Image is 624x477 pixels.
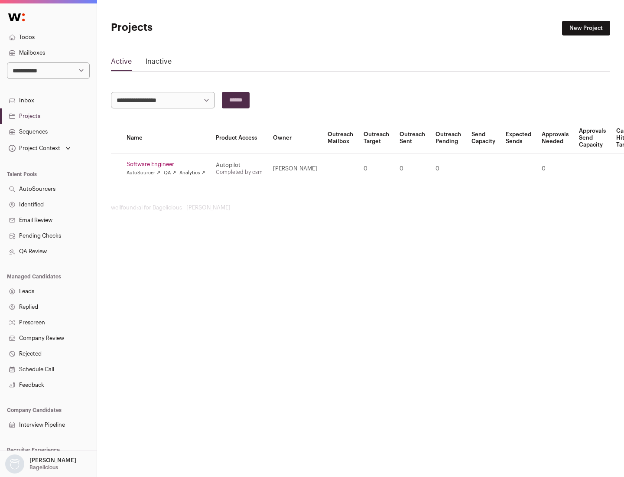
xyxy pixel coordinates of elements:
[268,154,322,184] td: [PERSON_NAME]
[7,142,72,154] button: Open dropdown
[500,122,536,154] th: Expected Sends
[29,464,58,471] p: Bagelicious
[358,154,394,184] td: 0
[322,122,358,154] th: Outreach Mailbox
[5,454,24,474] img: nopic.png
[574,122,611,154] th: Approvals Send Capacity
[430,154,466,184] td: 0
[268,122,322,154] th: Owner
[394,154,430,184] td: 0
[358,122,394,154] th: Outreach Target
[7,145,60,152] div: Project Context
[111,56,132,70] a: Active
[127,161,205,168] a: Software Engineer
[216,162,263,169] div: Autopilot
[430,122,466,154] th: Outreach Pending
[127,170,160,176] a: AutoSourcer ↗
[29,457,76,464] p: [PERSON_NAME]
[111,21,277,35] h1: Projects
[121,122,211,154] th: Name
[466,122,500,154] th: Send Capacity
[536,154,574,184] td: 0
[216,170,263,175] a: Completed by csm
[164,170,176,176] a: QA ↗
[3,9,29,26] img: Wellfound
[179,170,205,176] a: Analytics ↗
[146,56,172,70] a: Inactive
[394,122,430,154] th: Outreach Sent
[211,122,268,154] th: Product Access
[562,21,610,36] a: New Project
[3,454,78,474] button: Open dropdown
[111,204,610,211] footer: wellfound:ai for Bagelicious - [PERSON_NAME]
[536,122,574,154] th: Approvals Needed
